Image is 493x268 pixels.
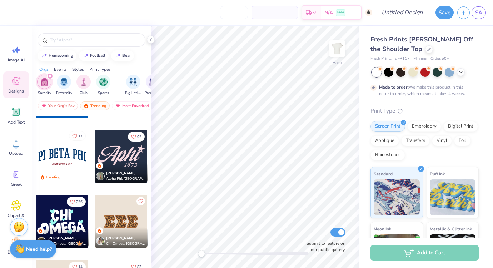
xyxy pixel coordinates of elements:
button: homecoming [38,50,76,61]
span: Alpha Phi, [GEOGRAPHIC_DATA][US_STATE], [PERSON_NAME] [106,176,145,182]
button: filter button [76,75,91,96]
span: 17 [78,134,83,138]
span: Fresh Prints [370,56,392,62]
div: Print Type [370,107,479,115]
span: Designs [8,88,24,94]
span: [PERSON_NAME] [47,236,77,241]
div: Transfers [401,135,430,146]
img: most_fav.gif [41,103,47,108]
strong: Made to order: [379,84,409,90]
input: Untitled Design [376,5,428,20]
img: Sports Image [99,78,108,86]
span: N/A [324,9,333,16]
img: Standard [374,179,420,215]
div: Screen Print [370,121,405,132]
div: Styles [72,66,84,73]
span: # FP117 [395,56,410,62]
img: Parent's Weekend Image [149,78,157,86]
span: Standard [374,170,393,178]
input: – – [220,6,248,19]
button: Like [128,132,145,142]
strong: Need help? [26,246,52,253]
span: 95 [137,135,141,139]
button: Save [435,6,454,19]
div: filter for Sports [96,75,110,96]
div: filter for Big Little Reveal [125,75,141,96]
button: filter button [145,75,161,96]
div: Embroidery [407,121,441,132]
button: filter button [37,75,51,96]
img: Big Little Reveal Image [129,78,137,86]
span: Club [80,90,88,96]
a: SA [472,6,486,19]
span: Upload [9,150,23,156]
span: – – [279,9,293,16]
div: Foil [454,135,471,146]
input: Try "Alpha" [49,36,141,44]
div: homecoming [49,54,73,58]
div: Vinyl [432,135,452,146]
span: Free [337,10,344,15]
div: Back [333,59,342,66]
span: 256 [76,200,83,204]
div: Most Favorited [112,101,152,110]
div: Applique [370,135,399,146]
img: Fraternity Image [60,78,68,86]
img: Sorority Image [40,78,49,86]
span: Minimum Order: 50 + [413,56,449,62]
span: Image AI [8,57,25,63]
button: filter button [56,75,72,96]
span: Sorority [38,90,51,96]
span: Neon Ink [374,225,391,233]
img: Club Image [80,78,88,86]
div: filter for Parent's Weekend [145,75,161,96]
span: SA [475,9,482,17]
div: bear [122,54,131,58]
span: Puff Ink [430,170,445,178]
span: Fresh Prints [PERSON_NAME] Off the Shoulder Top [370,35,473,53]
span: Chi Omega, [GEOGRAPHIC_DATA] [106,241,145,247]
span: [PERSON_NAME] [106,171,136,176]
img: trend_line.gif [83,54,89,58]
div: Rhinestones [370,150,405,160]
button: Like [136,197,145,205]
div: Orgs [39,66,49,73]
button: Like [69,131,86,141]
span: Decorate [8,249,25,255]
img: Puff Ink [430,179,476,215]
div: filter for Fraternity [56,75,72,96]
div: filter for Sorority [37,75,51,96]
img: most_fav.gif [115,103,121,108]
div: Digital Print [443,121,478,132]
button: filter button [125,75,141,96]
img: trend_line.gif [115,54,121,58]
div: We make this product in this color to order, which means it takes 4 weeks. [379,84,467,97]
span: Chi Omega, [GEOGRAPHIC_DATA][US_STATE] [47,241,86,247]
span: Add Text [8,119,25,125]
div: Accessibility label [198,250,205,257]
div: Events [54,66,67,73]
div: Trending [46,175,60,180]
div: football [90,54,105,58]
img: Back [330,41,344,56]
button: football [79,50,109,61]
span: Fraternity [56,90,72,96]
span: Greek [11,182,22,187]
div: Print Types [89,66,111,73]
span: Sports [98,90,109,96]
button: filter button [96,75,110,96]
span: Parent's Weekend [145,90,161,96]
span: Metallic & Glitter Ink [430,225,472,233]
div: filter for Club [76,75,91,96]
label: Submit to feature on our public gallery. [303,240,345,253]
button: Like [67,197,86,207]
div: Trending [80,101,110,110]
img: trend_line.gif [41,54,47,58]
span: Big Little Reveal [125,90,141,96]
span: [PERSON_NAME] [106,236,136,241]
div: Your Org's Fav [38,101,78,110]
button: bear [111,50,134,61]
span: Clipart & logos [4,213,28,224]
span: – – [256,9,270,16]
img: trending.gif [83,103,89,108]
